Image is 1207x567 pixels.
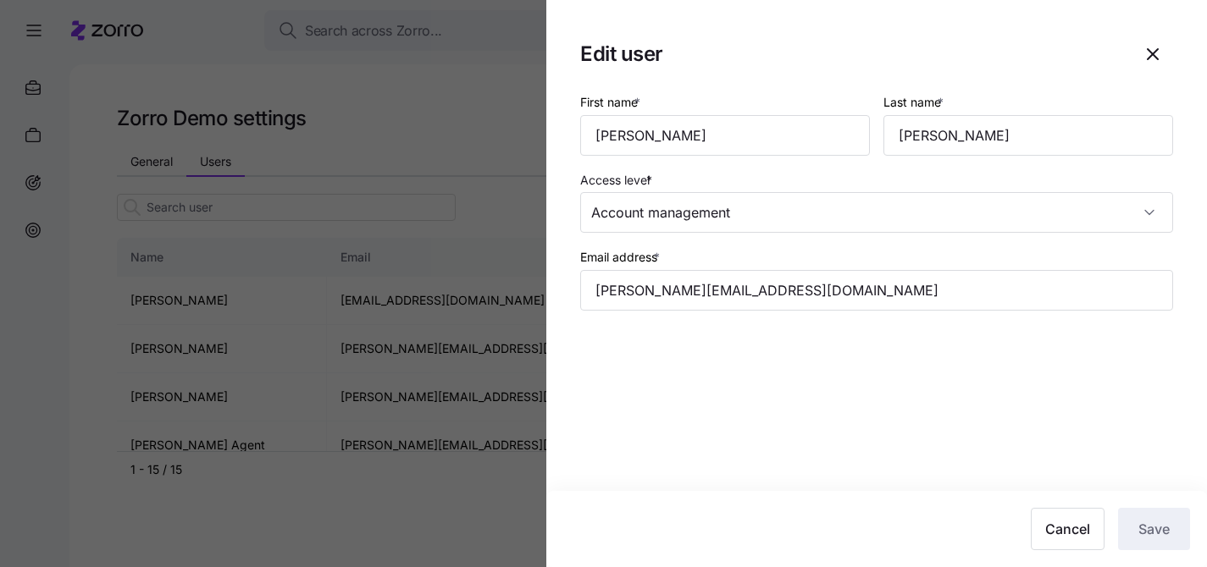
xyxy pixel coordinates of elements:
[580,41,1119,67] h1: Edit user
[883,115,1173,156] input: Type last name
[580,270,1173,311] input: Type user email
[580,192,1173,233] input: Select access level
[580,115,870,156] input: Type first name
[1045,519,1090,539] span: Cancel
[580,171,656,190] label: Access level
[580,248,663,267] label: Email address
[1031,508,1105,550] button: Cancel
[1118,508,1190,550] button: Save
[1138,519,1170,539] span: Save
[883,93,947,112] label: Last name
[580,93,644,112] label: First name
